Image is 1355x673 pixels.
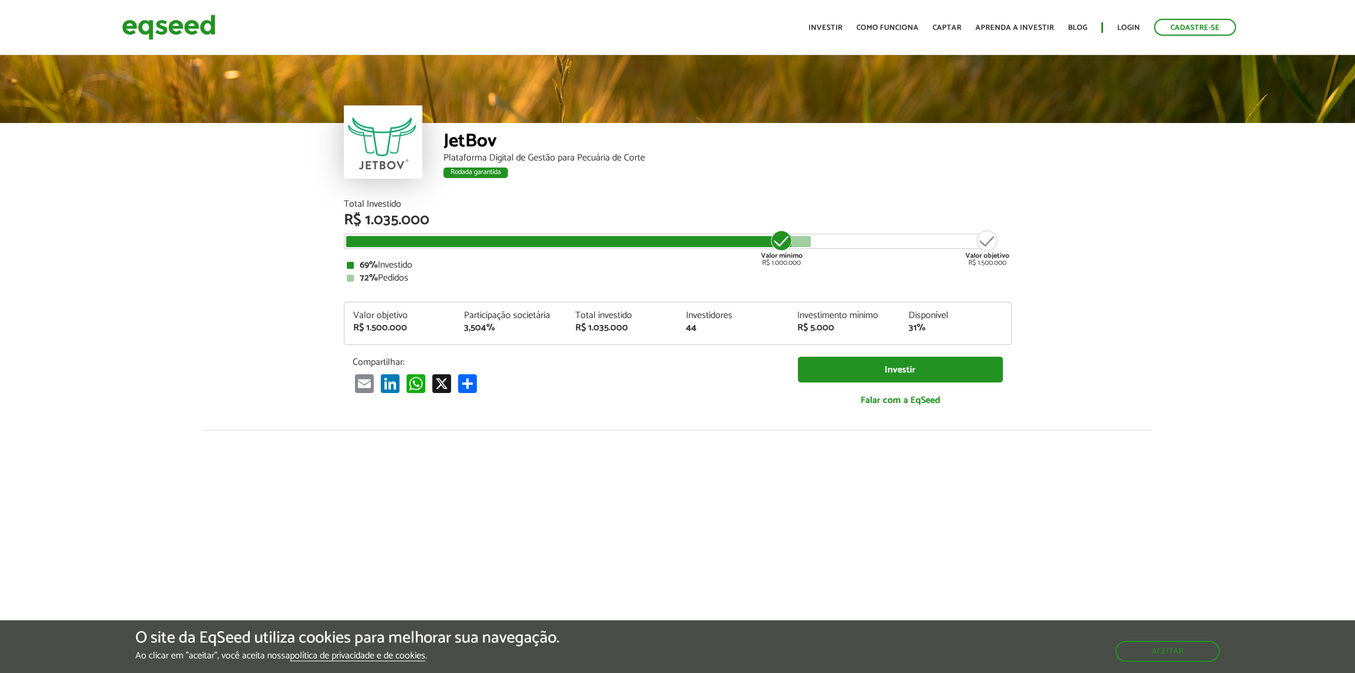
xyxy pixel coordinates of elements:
[443,168,508,178] div: Rodada garantida
[797,323,891,333] div: R$ 5.000
[135,629,559,647] h5: O site da EqSeed utiliza cookies para melhorar sua navegação.
[464,311,558,320] div: Participação societária
[347,261,1009,270] div: Investido
[575,323,669,333] div: R$ 1.035.000
[933,24,961,32] a: Captar
[856,24,919,32] a: Como funciona
[347,274,1009,283] div: Pedidos
[430,374,453,393] a: X
[135,650,559,661] p: Ao clicar em "aceitar", você aceita nossa .
[353,357,780,368] p: Compartilhar:
[975,24,1054,32] a: Aprenda a investir
[965,229,1009,267] div: R$ 1.500.000
[909,311,1002,320] div: Disponível
[464,323,558,333] div: 3,504%
[290,651,425,661] a: política de privacidade e de cookies
[122,12,216,43] img: EqSeed
[686,323,780,333] div: 44
[1117,24,1140,32] a: Login
[798,357,1003,383] a: Investir
[575,311,669,320] div: Total investido
[965,250,1009,261] strong: Valor objetivo
[761,250,803,261] strong: Valor mínimo
[909,323,1002,333] div: 31%
[443,153,1012,163] div: Plataforma Digital de Gestão para Pecuária de Corte
[686,311,780,320] div: Investidores
[798,388,1003,412] a: Falar com a EqSeed
[1068,24,1087,32] a: Blog
[1154,19,1236,36] a: Cadastre-se
[360,270,378,286] strong: 72%
[797,311,891,320] div: Investimento mínimo
[378,374,402,393] a: LinkedIn
[404,374,428,393] a: WhatsApp
[456,374,479,393] a: Share
[1115,641,1220,662] button: Aceitar
[344,200,1012,209] div: Total Investido
[760,229,804,267] div: R$ 1.000.000
[443,132,1012,153] div: JetBov
[808,24,842,32] a: Investir
[353,374,376,393] a: Email
[344,213,1012,228] div: R$ 1.035.000
[360,257,378,273] strong: 69%
[353,311,447,320] div: Valor objetivo
[353,323,447,333] div: R$ 1.500.000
